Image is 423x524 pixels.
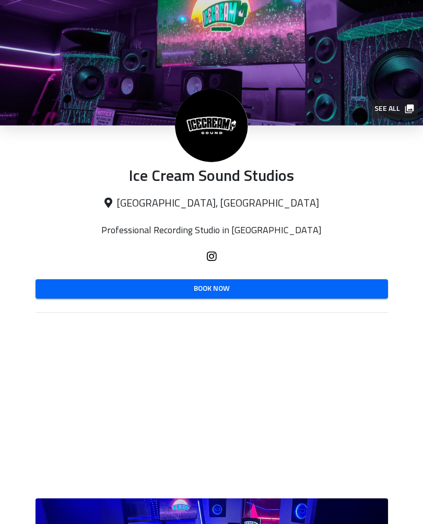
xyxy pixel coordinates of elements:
span: See all [374,102,413,116]
p: Ice Cream Sound Studios [36,167,388,187]
button: See all [370,99,418,119]
a: Book Now [36,279,388,299]
p: [GEOGRAPHIC_DATA], [GEOGRAPHIC_DATA] [36,197,388,210]
p: Professional Recording Studio in [GEOGRAPHIC_DATA] [36,225,388,236]
span: Book Now [44,282,380,295]
img: Ice Cream Sound Studios [175,89,248,162]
